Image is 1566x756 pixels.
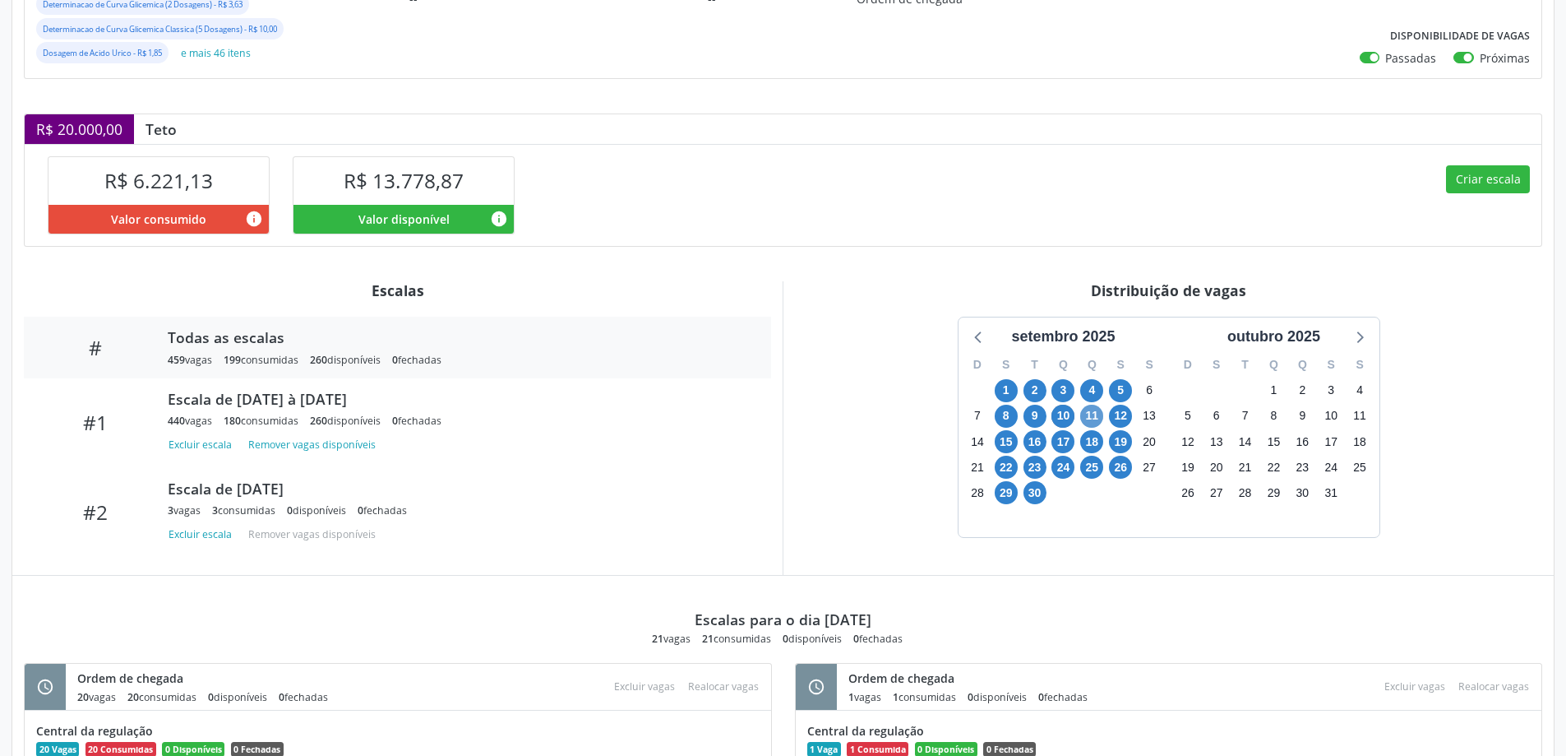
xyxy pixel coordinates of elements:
div: Escolha as vagas para excluir [607,675,681,698]
span: domingo, 26 de outubro de 2025 [1176,481,1199,504]
span: domingo, 19 de outubro de 2025 [1176,456,1199,479]
span: domingo, 5 de outubro de 2025 [1176,405,1199,428]
span: sexta-feira, 24 de outubro de 2025 [1319,456,1342,479]
span: 260 [310,353,327,367]
span: domingo, 14 de setembro de 2025 [966,430,989,453]
span: quinta-feira, 16 de outubro de 2025 [1291,430,1314,453]
div: vagas [652,632,691,646]
span: segunda-feira, 6 de outubro de 2025 [1205,405,1228,428]
span: quinta-feira, 9 de outubro de 2025 [1291,405,1314,428]
span: quarta-feira, 24 de setembro de 2025 [1051,456,1074,479]
small: Dosagem de Acido Urico - R$ 1,85 [43,48,162,58]
button: Remover vagas disponíveis [242,434,382,456]
span: 0 [392,414,398,428]
div: Ordem de chegada [848,670,1099,687]
span: segunda-feira, 1 de setembro de 2025 [995,379,1018,402]
div: R$ 20.000,00 [25,114,134,144]
div: fechadas [1038,690,1088,704]
span: 20 [127,690,139,704]
div: consumidas [702,632,771,646]
div: disponíveis [310,414,381,428]
i: schedule [807,678,825,696]
span: sábado, 13 de setembro de 2025 [1138,405,1161,428]
div: Q [1259,352,1288,378]
span: quarta-feira, 22 de outubro de 2025 [1262,456,1285,479]
i: schedule [36,678,54,696]
span: segunda-feira, 27 de outubro de 2025 [1205,481,1228,504]
span: quinta-feira, 2 de outubro de 2025 [1291,379,1314,402]
span: quarta-feira, 15 de outubro de 2025 [1262,430,1285,453]
div: #2 [35,500,156,524]
span: 21 [652,632,663,646]
span: sábado, 11 de outubro de 2025 [1348,405,1371,428]
span: sexta-feira, 5 de setembro de 2025 [1109,379,1132,402]
div: Escala de [DATE] [168,480,748,498]
span: sexta-feira, 17 de outubro de 2025 [1319,430,1342,453]
span: quarta-feira, 10 de setembro de 2025 [1051,405,1074,428]
div: Escalas para o dia [DATE] [695,610,871,628]
i: Valor consumido por agendamentos feitos para este serviço [245,210,263,228]
div: consumidas [212,503,275,517]
span: terça-feira, 21 de outubro de 2025 [1234,456,1257,479]
span: quarta-feira, 3 de setembro de 2025 [1051,379,1074,402]
span: quinta-feira, 30 de outubro de 2025 [1291,481,1314,504]
div: Ordem de chegada [77,670,340,687]
label: Próximas [1480,49,1530,67]
span: 180 [224,414,241,428]
span: quinta-feira, 11 de setembro de 2025 [1080,405,1103,428]
span: 20 [77,690,89,704]
div: Q [1049,352,1078,378]
div: Teto [134,120,188,138]
span: quinta-feira, 23 de outubro de 2025 [1291,456,1314,479]
span: domingo, 28 de setembro de 2025 [966,481,989,504]
div: S [1202,352,1231,378]
div: Escalas [24,281,771,299]
span: quarta-feira, 1 de outubro de 2025 [1262,379,1285,402]
span: sexta-feira, 10 de outubro de 2025 [1319,405,1342,428]
div: vagas [77,690,116,704]
div: Escala de [DATE] à [DATE] [168,390,748,408]
span: 3 [212,503,218,517]
span: sábado, 6 de setembro de 2025 [1138,379,1161,402]
span: 0 [968,690,973,704]
div: fechadas [358,503,407,517]
div: Escolha as vagas para realocar [681,675,765,698]
button: Excluir escala [168,434,238,456]
span: 440 [168,414,185,428]
span: quarta-feira, 17 de setembro de 2025 [1051,430,1074,453]
span: quinta-feira, 4 de setembro de 2025 [1080,379,1103,402]
span: Valor consumido [111,211,206,228]
span: terça-feira, 16 de setembro de 2025 [1023,430,1046,453]
div: disponíveis [287,503,346,517]
div: S [1317,352,1346,378]
div: # [35,336,156,359]
span: segunda-feira, 8 de setembro de 2025 [995,405,1018,428]
span: Valor disponível [358,211,450,228]
div: disponíveis [783,632,842,646]
div: fechadas [853,632,903,646]
div: Central da regulação [36,722,760,740]
span: sábado, 18 de outubro de 2025 [1348,430,1371,453]
span: quinta-feira, 18 de setembro de 2025 [1080,430,1103,453]
span: sábado, 25 de outubro de 2025 [1348,456,1371,479]
label: Passadas [1385,49,1436,67]
div: consumidas [127,690,196,704]
span: terça-feira, 9 de setembro de 2025 [1023,405,1046,428]
span: 459 [168,353,185,367]
span: quarta-feira, 8 de outubro de 2025 [1262,405,1285,428]
span: terça-feira, 28 de outubro de 2025 [1234,481,1257,504]
div: T [1020,352,1049,378]
small: Determinacao de Curva Glicemica Classica (5 Dosagens) - R$ 10,00 [43,24,277,35]
div: consumidas [224,353,298,367]
label: Disponibilidade de vagas [1390,24,1530,49]
div: fechadas [279,690,328,704]
i: Valor disponível para agendamentos feitos para este serviço [490,210,508,228]
span: segunda-feira, 15 de setembro de 2025 [995,430,1018,453]
div: Escolha as vagas para excluir [1378,675,1452,698]
div: outubro 2025 [1221,326,1327,348]
div: vagas [168,414,212,428]
span: terça-feira, 30 de setembro de 2025 [1023,481,1046,504]
div: Q [1078,352,1106,378]
span: segunda-feira, 22 de setembro de 2025 [995,456,1018,479]
div: S [1135,352,1164,378]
